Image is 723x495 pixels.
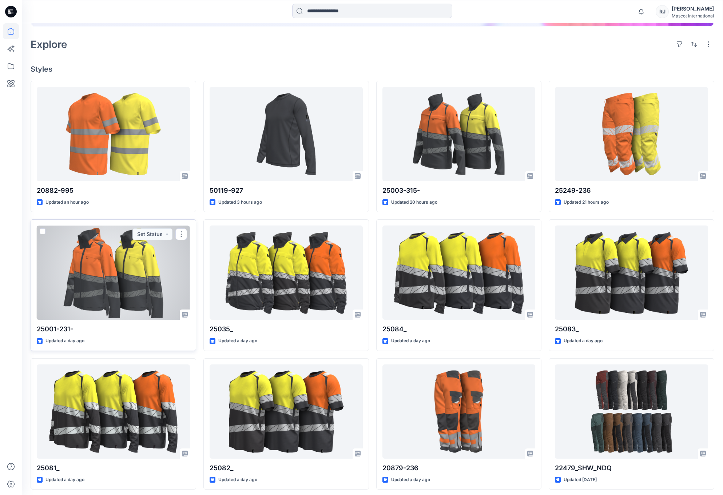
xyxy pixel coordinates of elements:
[382,463,536,473] p: 20879-236
[672,4,714,13] div: [PERSON_NAME]
[656,5,669,18] div: RJ
[218,476,257,484] p: Updated a day ago
[218,199,262,206] p: Updated 3 hours ago
[45,476,84,484] p: Updated a day ago
[555,364,708,459] a: 22479_SHW_NDQ
[391,476,430,484] p: Updated a day ago
[391,199,437,206] p: Updated 20 hours ago
[31,39,67,50] h2: Explore
[382,324,536,334] p: 25084_
[382,87,536,181] a: 25003-315-
[45,337,84,345] p: Updated a day ago
[31,65,714,73] h4: Styles
[37,225,190,320] a: 25001-231-
[391,337,430,345] p: Updated a day ago
[210,87,363,181] a: 50119-927
[210,185,363,196] p: 50119-927
[37,364,190,459] a: 25081_
[555,324,708,334] p: 25083_
[210,324,363,334] p: 25035_
[564,337,603,345] p: Updated a day ago
[37,185,190,196] p: 20882-995
[210,225,363,320] a: 25035_
[218,337,257,345] p: Updated a day ago
[555,463,708,473] p: 22479_SHW_NDQ
[382,185,536,196] p: 25003-315-
[564,476,597,484] p: Updated [DATE]
[45,199,89,206] p: Updated an hour ago
[37,87,190,181] a: 20882-995
[210,364,363,459] a: 25082_
[37,324,190,334] p: 25001-231-
[564,199,609,206] p: Updated 21 hours ago
[382,364,536,459] a: 20879-236
[555,225,708,320] a: 25083_
[672,13,714,19] div: Mascot International
[210,463,363,473] p: 25082_
[382,225,536,320] a: 25084_
[555,87,708,181] a: 25249-236
[37,463,190,473] p: 25081_
[555,185,708,196] p: 25249-236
